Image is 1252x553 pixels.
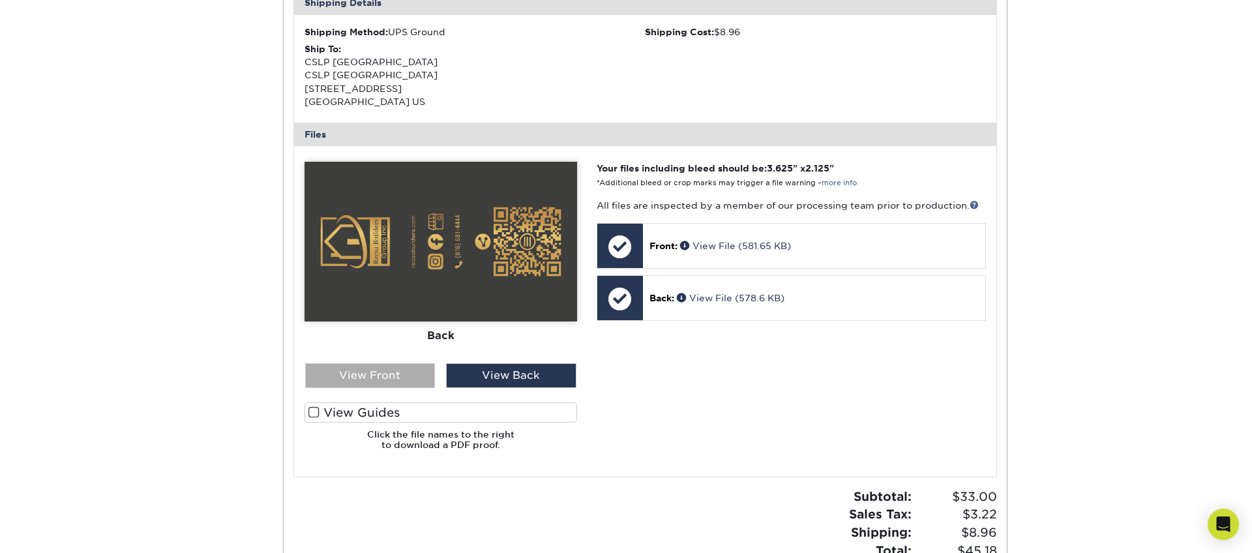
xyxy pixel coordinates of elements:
div: Open Intercom Messenger [1208,509,1239,540]
a: View File (578.6 KB) [677,293,784,303]
strong: Your files including bleed should be: " x " [597,163,834,173]
span: 3.625 [767,163,793,173]
strong: Shipping: [851,525,912,539]
strong: Sales Tax: [849,507,912,521]
strong: Shipping Cost: [645,27,714,37]
span: Back: [649,293,674,303]
strong: Shipping Method: [305,27,388,37]
span: $8.96 [916,524,997,542]
span: 2.125 [805,163,829,173]
div: CSLP [GEOGRAPHIC_DATA] CSLP [GEOGRAPHIC_DATA] [STREET_ADDRESS] [GEOGRAPHIC_DATA] US [305,42,646,109]
div: Files [294,123,997,146]
small: *Additional bleed or crop marks may trigger a file warning – [597,179,857,187]
strong: Subtotal: [854,489,912,503]
span: $33.00 [916,488,997,506]
label: View Guides [305,402,577,423]
a: more info [822,179,857,187]
div: UPS Ground [305,25,646,38]
h6: Click the file names to the right to download a PDF proof. [305,429,577,461]
span: $3.22 [916,505,997,524]
div: Back [305,321,577,350]
p: All files are inspected by a member of our processing team prior to production. [597,199,986,212]
strong: Ship To: [305,44,341,54]
a: View File (581.65 KB) [680,241,791,251]
div: View Back [446,363,576,388]
span: Front: [649,241,678,251]
div: $8.96 [645,25,986,38]
div: View Front [305,363,436,388]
